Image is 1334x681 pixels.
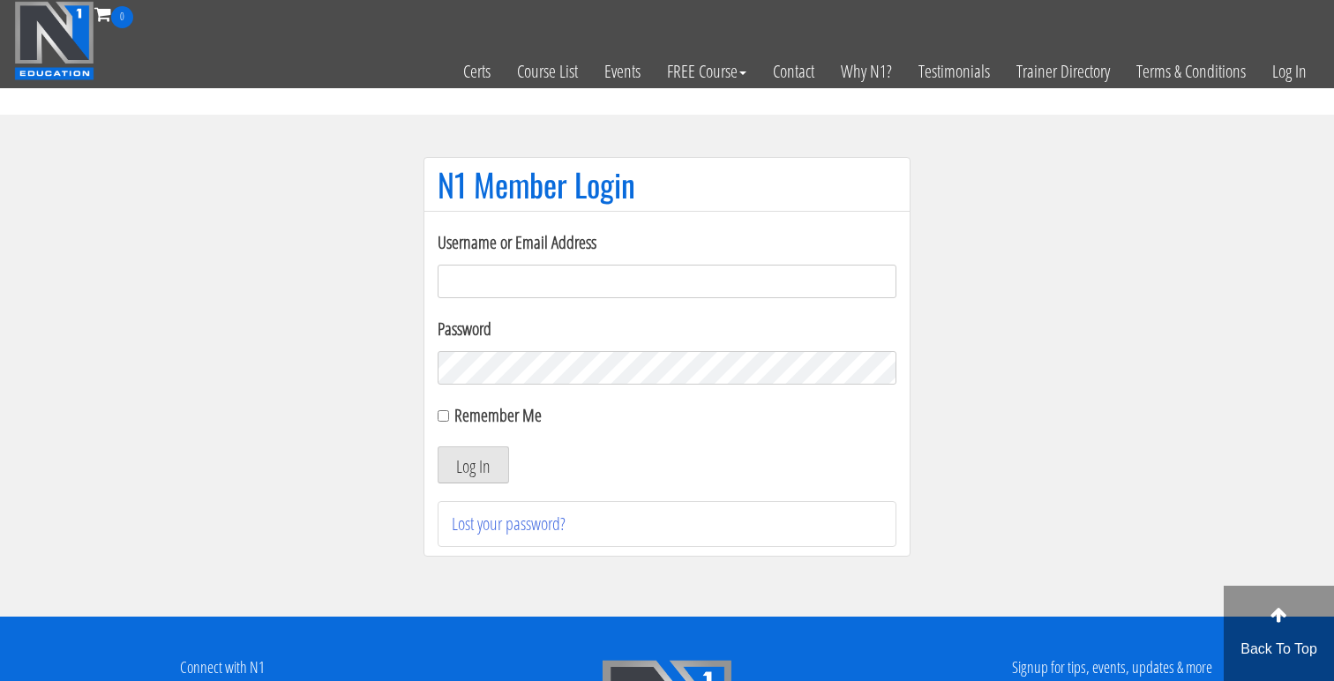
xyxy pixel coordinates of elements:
[94,2,133,26] a: 0
[454,403,542,427] label: Remember Me
[828,28,905,115] a: Why N1?
[438,446,509,483] button: Log In
[438,316,896,342] label: Password
[1003,28,1123,115] a: Trainer Directory
[452,512,566,535] a: Lost your password?
[450,28,504,115] a: Certs
[903,659,1321,677] h4: Signup for tips, events, updates & more
[1123,28,1259,115] a: Terms & Conditions
[14,1,94,80] img: n1-education
[111,6,133,28] span: 0
[591,28,654,115] a: Events
[905,28,1003,115] a: Testimonials
[504,28,591,115] a: Course List
[760,28,828,115] a: Contact
[654,28,760,115] a: FREE Course
[438,229,896,256] label: Username or Email Address
[438,167,896,202] h1: N1 Member Login
[13,659,431,677] h4: Connect with N1
[1224,639,1334,660] p: Back To Top
[1259,28,1320,115] a: Log In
